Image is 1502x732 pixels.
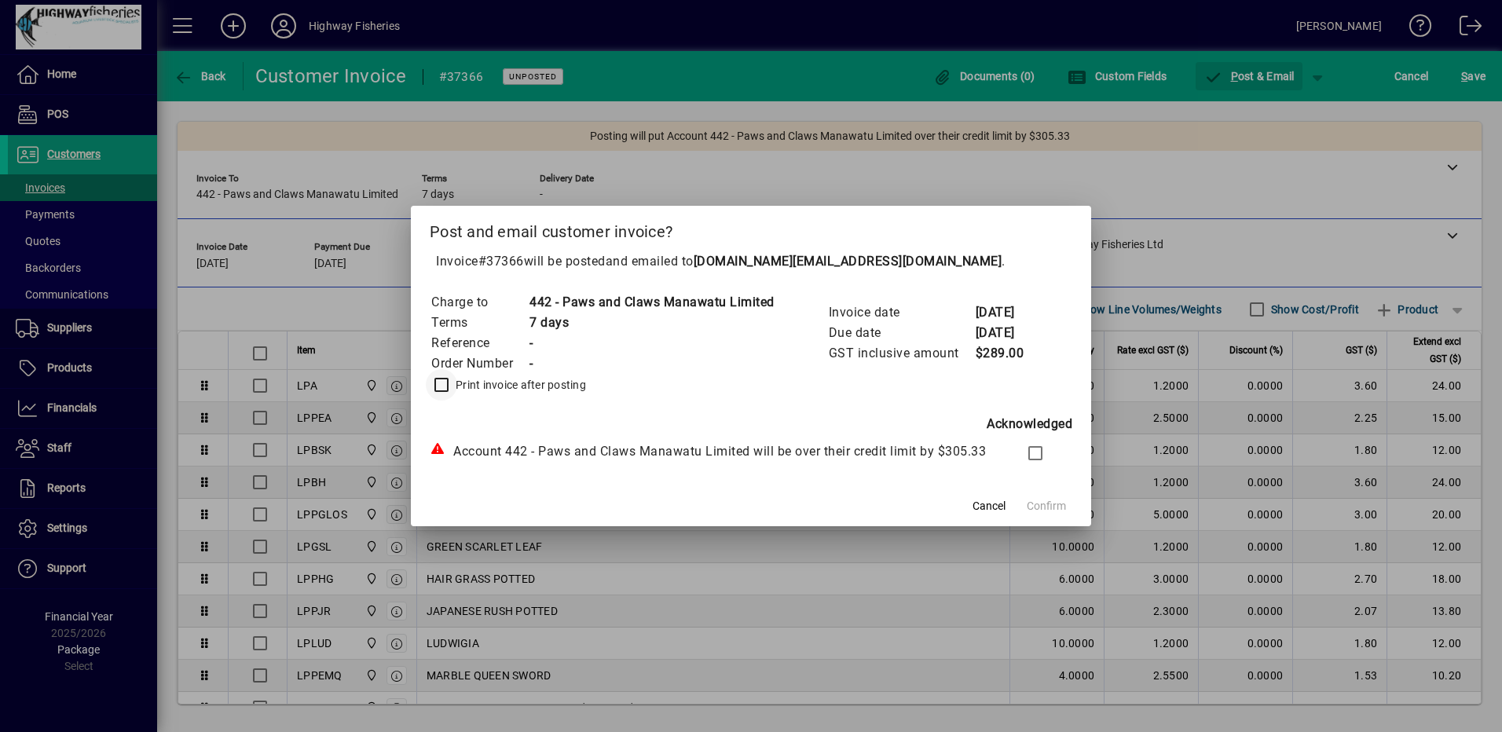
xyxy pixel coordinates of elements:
[478,254,524,269] span: #37366
[430,292,529,313] td: Charge to
[975,323,1038,343] td: [DATE]
[430,333,529,353] td: Reference
[529,333,775,353] td: -
[964,492,1014,520] button: Cancel
[973,498,1006,514] span: Cancel
[411,206,1091,251] h2: Post and email customer invoice?
[452,377,586,393] label: Print invoice after posting
[975,343,1038,364] td: $289.00
[828,302,975,323] td: Invoice date
[828,343,975,364] td: GST inclusive amount
[430,252,1072,271] p: Invoice will be posted .
[430,313,529,333] td: Terms
[430,442,996,461] div: Account 442 - Paws and Claws Manawatu Limited will be over their credit limit by $305.33
[975,302,1038,323] td: [DATE]
[828,323,975,343] td: Due date
[430,353,529,374] td: Order Number
[694,254,1002,269] b: [DOMAIN_NAME][EMAIL_ADDRESS][DOMAIN_NAME]
[529,292,775,313] td: 442 - Paws and Claws Manawatu Limited
[430,415,1072,434] div: Acknowledged
[606,254,1002,269] span: and emailed to
[529,353,775,374] td: -
[529,313,775,333] td: 7 days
